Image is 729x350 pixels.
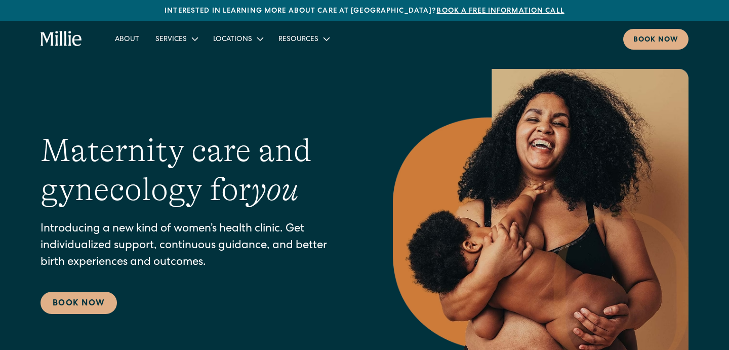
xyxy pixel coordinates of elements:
div: Locations [213,34,252,45]
div: Locations [205,30,270,47]
div: Book now [633,35,678,46]
a: home [40,31,83,47]
p: Introducing a new kind of women’s health clinic. Get individualized support, continuous guidance,... [40,221,352,271]
div: Services [155,34,187,45]
a: Book now [623,29,688,50]
div: Services [147,30,205,47]
h1: Maternity care and gynecology for [40,131,352,209]
a: Book a free information call [436,8,564,15]
div: Resources [278,34,318,45]
em: you [251,171,299,208]
div: Resources [270,30,337,47]
a: Book Now [40,292,117,314]
a: About [107,30,147,47]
